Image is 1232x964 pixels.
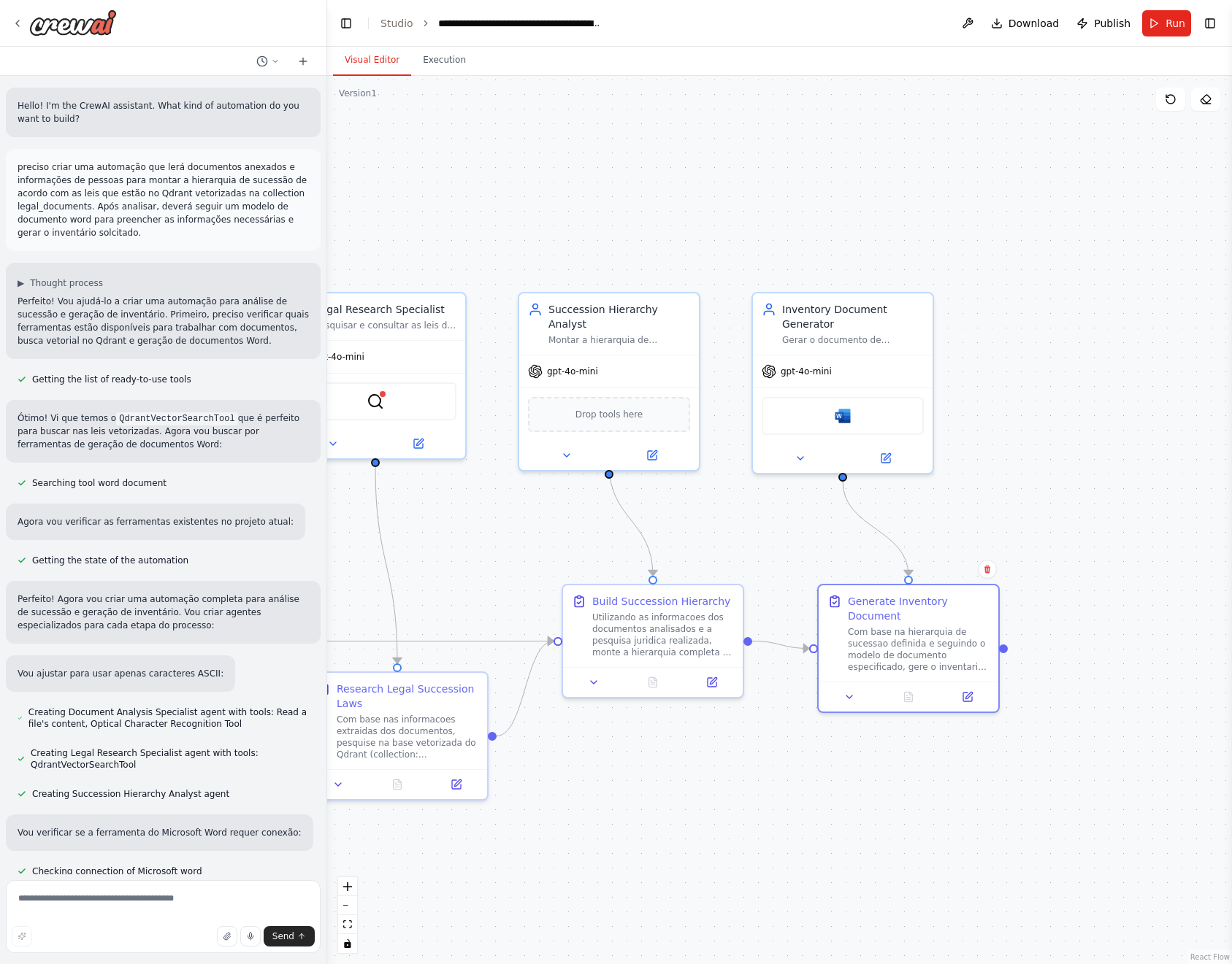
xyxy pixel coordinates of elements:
[338,915,357,934] button: fit view
[835,482,916,576] g: Edge from f69d2434-f701-45a7-b842-530bafc257b9 to 680ca933-200f-413c-a3f6-1146e6eaa8e1
[1009,16,1060,31] span: Download
[782,334,924,346] div: Gerar o documento de inventario final seguindo o modelo especificado e preenchendo todas as infor...
[116,412,237,425] code: QdrantVectorSearchTool
[18,277,24,289] span: ▶
[1142,10,1191,36] button: Run
[338,877,357,896] button: zoom in
[315,320,456,331] div: Pesquisar e consultar as leis de sucessao na base vetorizada do Qdrant para determinar a ordem de...
[338,934,357,953] button: toggle interactivity
[264,926,315,946] button: Send
[240,926,261,946] button: Click to speak your automation idea
[497,634,554,744] g: Edge from bd89d89f-7fb2-461b-a59b-9006ca7a718e to 09f430f4-5ffd-4581-bcdd-0b754bfe6a88
[28,706,309,730] span: Creating Document Analysis Specialist agent with tools: Read a file's content, Optical Character ...
[518,292,700,471] div: Succession Hierarchy AnalystMontar a hierarquia de sucessao completa baseada nas informacoes dos ...
[817,584,1000,713] div: Generate Inventory DocumentCom base na hierarquia de sucessao definida e seguindo o modelo de doc...
[752,634,809,656] g: Edge from 09f430f4-5ffd-4581-bcdd-0b754bfe6a88 to 680ca933-200f-413c-a3f6-1146e6eaa8e1
[367,393,384,410] img: QdrantVectorSearchTool
[18,161,309,239] p: preciso criar uma automação que lerá documentos anexados e informações de pessoas para montar a h...
[547,366,598,377] span: gpt-4o-mini
[686,674,737,691] button: Open in side panel
[377,435,459,452] button: Open in side panel
[284,292,467,460] div: Legal Research SpecialistPesquisar e consultar as leis de sucessao na base vetorizada do Qdrant p...
[32,788,229,800] span: Creating Succession Hierarchy Analyst agent
[751,292,934,474] div: Inventory Document GeneratorGerar o documento de inventario final seguindo o modelo especificado ...
[602,464,660,576] g: Edge from ec9131f0-4a54-4c05-bac0-f417094ea307 to 09f430f4-5ffd-4581-bcdd-0b754bfe6a88
[18,826,302,839] p: Vou verificar se a ferramenta do Microsoft Word requer conexão:
[18,667,223,680] p: Vou ajustar para usar apenas caracteres ASCII:
[834,407,852,425] img: Microsoft word
[217,926,237,946] button: Upload files
[592,594,730,609] div: Build Succession Hierarchy
[18,515,294,528] p: Agora vou verificar as ferramentas existentes no projeto atual:
[32,555,188,566] span: Getting the state of the automation
[1071,10,1136,36] button: Publish
[368,467,405,663] g: Edge from aa4cd5e6-3506-4d2a-bc55-c06b0e86eb0b to bd89d89f-7fb2-461b-a59b-9006ca7a718e
[250,53,286,70] button: Switch to previous chat
[1190,953,1230,961] a: React Flow attribution
[32,477,167,489] span: Searching tool word document
[12,926,32,946] button: Improve this prompt
[337,682,478,711] div: Research Legal Succession Laws
[878,688,940,706] button: No output available
[592,612,734,658] div: Utilizando as informacoes dos documentos analisados e a pesquisa juridica realizada, monte a hier...
[844,450,927,467] button: Open in side panel
[411,45,478,76] button: Execution
[315,302,456,317] div: Legal Research Specialist
[622,674,684,691] button: No output available
[32,374,191,385] span: Getting the list of ready-to-use tools
[32,865,202,877] span: Checking connection of Microsoft word
[380,18,413,29] a: Studio
[272,930,294,942] span: Send
[241,634,554,649] g: Edge from cbf5ffee-1316-4dbd-8b71-2fbf58b806eb to 09f430f4-5ffd-4581-bcdd-0b754bfe6a88
[18,99,309,126] p: Hello! I'm the CrewAI assistant. What kind of automation do you want to build?
[782,302,924,331] div: Inventory Document Generator
[781,366,832,377] span: gpt-4o-mini
[338,896,357,915] button: zoom out
[291,53,315,70] button: Start a new chat
[333,45,411,76] button: Visual Editor
[18,593,309,632] p: Perfeito! Agora vou criar uma automação completa para análise de sucessão e geração de inventário...
[562,584,744,698] div: Build Succession HierarchyUtilizando as informacoes dos documentos analisados e a pesquisa juridi...
[313,351,364,363] span: gpt-4o-mini
[1094,16,1130,31] span: Publish
[942,688,992,706] button: Open in side panel
[306,671,489,801] div: Research Legal Succession LawsCom base nas informacoes extraidas dos documentos, pesquise na base...
[30,277,103,289] span: Thought process
[978,560,997,579] button: Delete node
[985,10,1065,36] button: Download
[336,13,356,34] button: Hide left sidebar
[29,9,117,36] img: Logo
[380,16,602,31] nav: breadcrumb
[18,277,103,289] button: ▶Thought process
[848,594,990,623] div: Generate Inventory Document
[339,88,377,99] div: Version 1
[367,776,429,793] button: No output available
[575,407,643,422] span: Drop tools here
[18,295,309,347] p: Perfeito! Vou ajudá-lo a criar uma automação para análise de sucessão e geração de inventário. Pr...
[548,302,690,331] div: Succession Hierarchy Analyst
[18,412,309,451] p: Ótimo! Vi que temos o que é perfeito para buscar nas leis vetorizadas. Agora vou buscar por ferra...
[1200,13,1220,34] button: Show right sidebar
[611,447,693,464] button: Open in side panel
[1166,16,1185,31] span: Run
[338,877,357,953] div: React Flow controls
[31,747,309,771] span: Creating Legal Research Specialist agent with tools: QdrantVectorSearchTool
[431,776,481,793] button: Open in side panel
[337,714,478,760] div: Com base nas informacoes extraidas dos documentos, pesquise na base vetorizada do Qdrant (collect...
[548,334,690,346] div: Montar a hierarquia de sucessao completa baseada nas informacoes dos documentos e na legislacao a...
[848,626,990,673] div: Com base na hierarquia de sucessao definida e seguindo o modelo de documento especificado, gere o...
